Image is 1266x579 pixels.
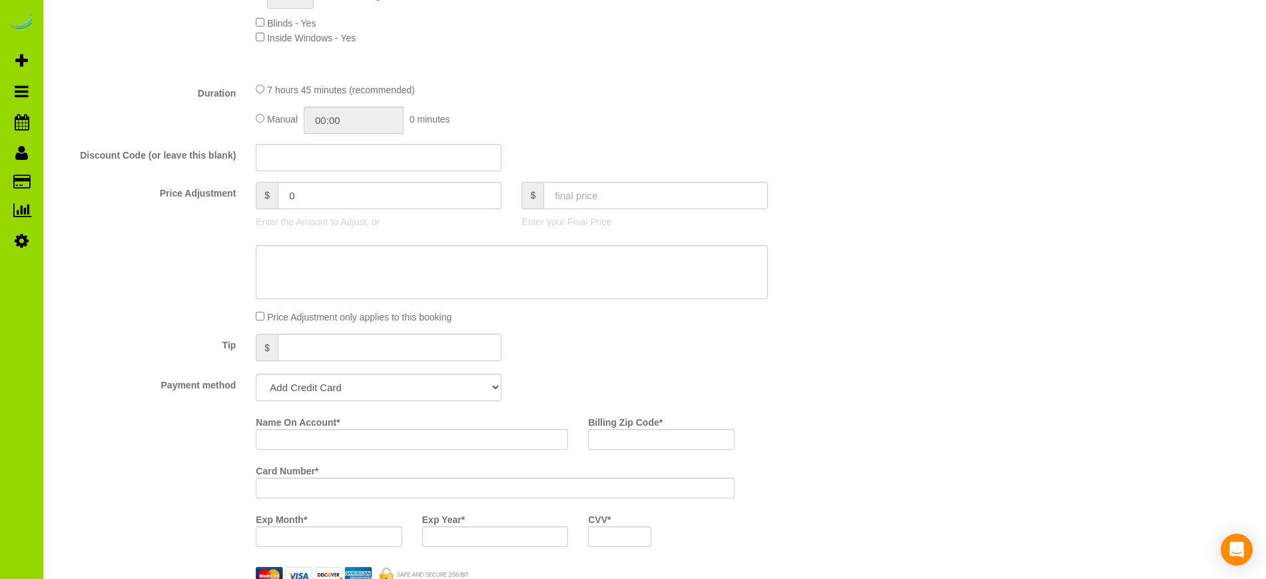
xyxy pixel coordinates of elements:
[521,215,767,229] p: Enter your Final Price
[47,82,246,100] label: Duration
[256,215,501,229] p: Enter the Amount to Adjust, or
[256,508,307,526] label: Exp Month
[588,508,611,526] label: CVV
[47,334,246,352] label: Tip
[422,508,465,526] label: Exp Year
[256,334,278,361] span: $
[267,114,298,125] span: Manual
[267,85,415,95] span: 7 hours 45 minutes (recommended)
[521,182,543,209] span: $
[47,182,246,200] label: Price Adjustment
[588,411,663,429] label: Billing Zip Code
[410,114,450,125] span: 0 minutes
[543,182,767,209] input: final price
[47,374,246,392] label: Payment method
[8,13,35,32] img: Automaid Logo
[1221,534,1253,566] div: Open Intercom Messenger
[256,460,318,478] label: Card Number
[267,33,356,43] span: Inside Windows - Yes
[267,18,316,29] span: Blinds - Yes
[47,144,246,162] label: Discount Code (or leave this blank)
[256,182,278,209] span: $
[256,411,340,429] label: Name On Account
[267,312,452,322] span: Price Adjustment only applies to this booking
